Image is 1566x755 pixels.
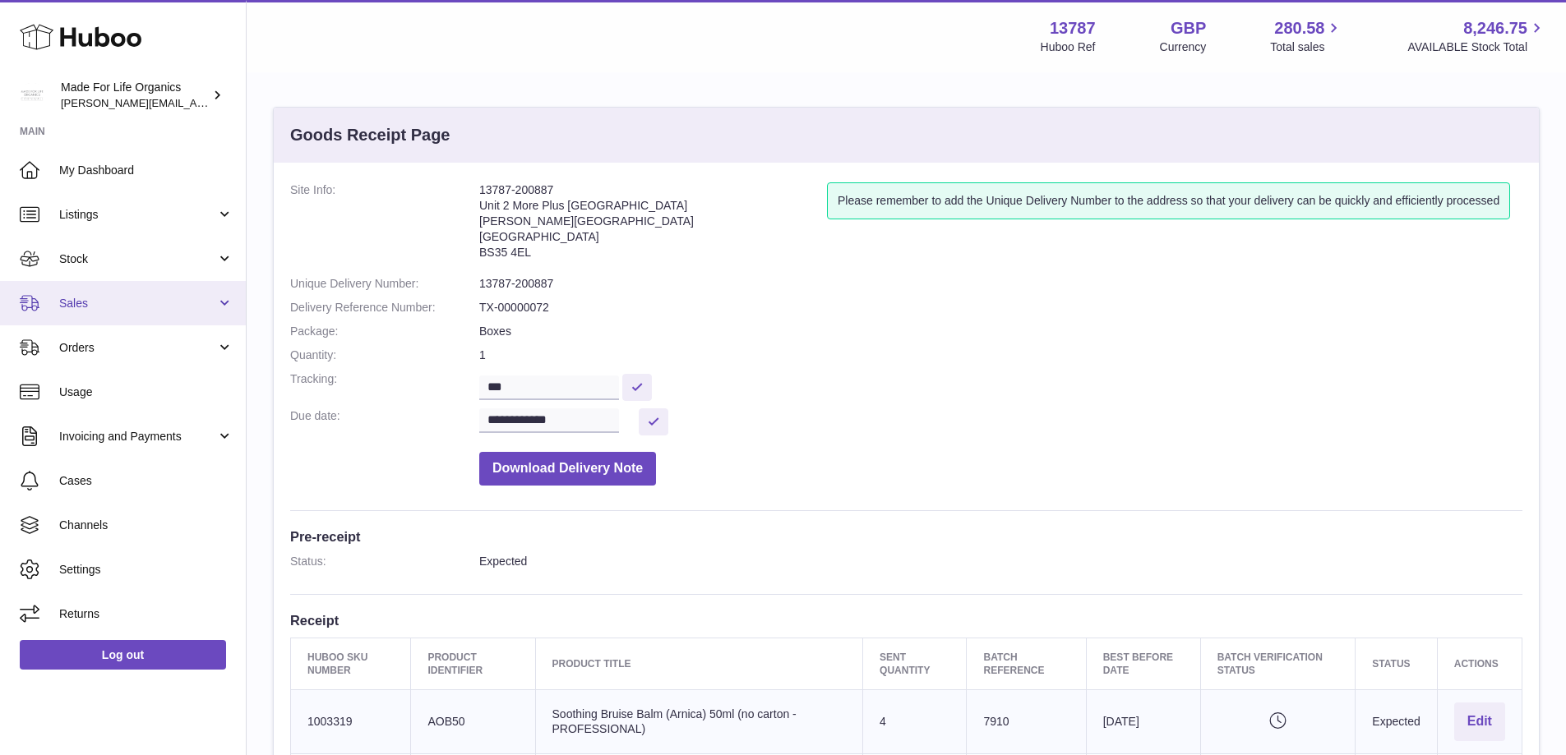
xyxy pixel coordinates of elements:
td: 1003319 [291,690,411,754]
span: Channels [59,518,233,533]
span: AVAILABLE Stock Total [1407,39,1546,55]
span: Listings [59,207,216,223]
th: Actions [1437,638,1522,689]
dt: Tracking: [290,371,479,400]
span: Returns [59,606,233,622]
img: geoff.winwood@madeforlifeorganics.com [20,83,44,108]
div: Made For Life Organics [61,80,209,111]
th: Status [1356,638,1437,689]
td: 7910 [967,690,1086,754]
h3: Goods Receipt Page [290,124,450,146]
address: 13787-200887 Unit 2 More Plus [GEOGRAPHIC_DATA] [PERSON_NAME][GEOGRAPHIC_DATA] [GEOGRAPHIC_DATA] ... [479,182,827,268]
button: Edit [1454,702,1505,741]
th: Best Before Date [1086,638,1200,689]
th: Huboo SKU Number [291,638,411,689]
dt: Unique Delivery Number: [290,276,479,292]
span: Invoicing and Payments [59,429,216,444]
span: Sales [59,296,216,311]
td: Soothing Bruise Balm (Arnica) 50ml (no carton - PROFESSIONAL) [535,690,863,754]
span: 8,246.75 [1463,17,1527,39]
th: Product Identifier [411,638,535,689]
div: Please remember to add the Unique Delivery Number to the address so that your delivery can be qui... [827,182,1510,219]
dd: 1 [479,348,1522,363]
th: Sent Quantity [863,638,967,689]
span: Cases [59,473,233,489]
td: AOB50 [411,690,535,754]
th: Batch Verification Status [1200,638,1356,689]
span: Usage [59,384,233,400]
span: Total sales [1270,39,1343,55]
span: My Dashboard [59,163,233,178]
div: Huboo Ref [1041,39,1096,55]
strong: GBP [1171,17,1206,39]
dt: Status: [290,554,479,569]
dd: Expected [479,554,1522,569]
dt: Due date: [290,408,479,435]
dt: Quantity: [290,348,479,363]
dt: Package: [290,324,479,339]
span: [PERSON_NAME][EMAIL_ADDRESS][PERSON_NAME][DOMAIN_NAME] [61,96,418,109]
th: Batch Reference [967,638,1086,689]
td: [DATE] [1086,690,1200,754]
span: Orders [59,340,216,356]
dd: TX-00000072 [479,300,1522,315]
dt: Site Info: [290,182,479,268]
span: Stock [59,251,216,267]
span: Settings [59,562,233,578]
dd: 13787-200887 [479,276,1522,292]
h3: Receipt [290,611,1522,629]
td: Expected [1356,690,1437,754]
a: 280.58 Total sales [1270,17,1343,55]
div: Currency [1160,39,1207,55]
button: Download Delivery Note [479,452,656,486]
th: Product title [535,638,863,689]
strong: 13787 [1050,17,1096,39]
a: 8,246.75 AVAILABLE Stock Total [1407,17,1546,55]
dt: Delivery Reference Number: [290,300,479,315]
h3: Pre-receipt [290,527,1522,546]
a: Log out [20,640,226,670]
td: 4 [863,690,967,754]
span: 280.58 [1274,17,1324,39]
dd: Boxes [479,324,1522,339]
